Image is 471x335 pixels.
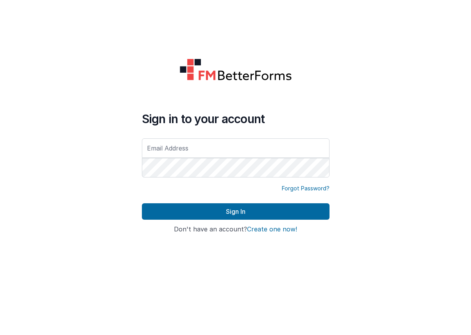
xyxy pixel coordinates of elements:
input: Email Address [142,138,330,158]
a: Forgot Password? [282,185,330,192]
button: Create one now! [247,226,297,233]
button: Sign In [142,203,330,220]
h4: Sign in to your account [142,112,330,126]
h4: Don't have an account? [142,226,330,233]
